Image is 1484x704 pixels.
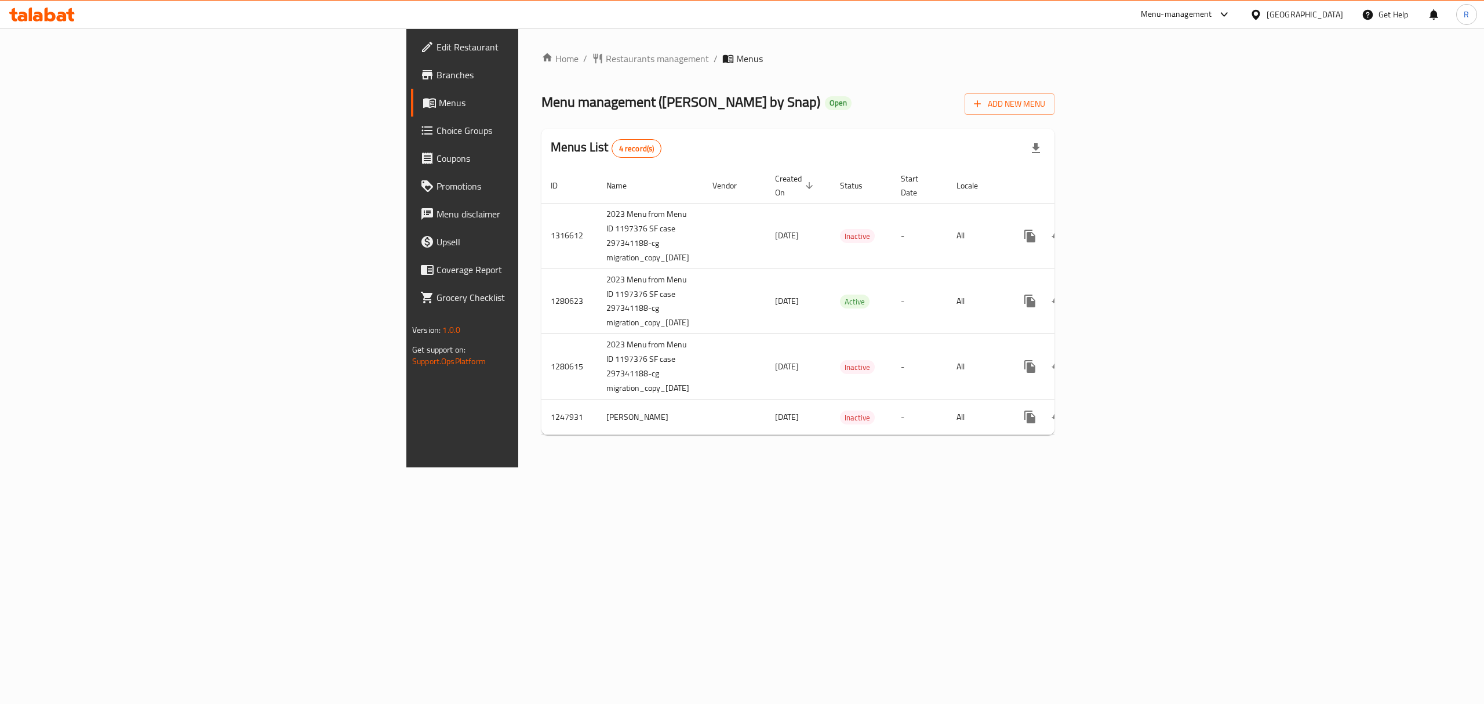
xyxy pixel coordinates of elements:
span: [DATE] [775,228,799,243]
span: Grocery Checklist [437,291,645,304]
div: Menu-management [1141,8,1212,21]
span: Name [606,179,642,193]
span: Open [825,98,852,108]
span: Choice Groups [437,124,645,137]
td: All [947,203,1007,268]
span: [DATE] [775,359,799,374]
span: Active [840,295,870,309]
td: - [892,268,947,334]
span: Menus [439,96,645,110]
a: Grocery Checklist [411,284,654,311]
span: ID [551,179,573,193]
button: more [1016,287,1044,315]
td: - [892,203,947,268]
a: Menu disclaimer [411,200,654,228]
button: Change Status [1044,353,1072,380]
span: R [1464,8,1469,21]
span: Status [840,179,878,193]
span: Version: [412,322,441,338]
a: Branches [411,61,654,89]
li: / [714,52,718,66]
span: Inactive [840,230,875,243]
span: Locale [956,179,993,193]
div: Total records count [612,139,662,158]
span: Vendor [712,179,752,193]
nav: breadcrumb [541,52,1054,66]
a: Menus [411,89,654,117]
span: Branches [437,68,645,82]
button: Change Status [1044,222,1072,250]
span: Upsell [437,235,645,249]
span: Menu management ( [PERSON_NAME] by Snap ) [541,89,820,115]
span: Coverage Report [437,263,645,277]
a: Coverage Report [411,256,654,284]
span: [DATE] [775,409,799,424]
div: Open [825,96,852,110]
h2: Menus List [551,139,661,158]
span: Created On [775,172,817,199]
span: Inactive [840,361,875,374]
span: Restaurants management [606,52,709,66]
button: more [1016,222,1044,250]
a: Promotions [411,172,654,200]
span: Promotions [437,179,645,193]
span: Get support on: [412,342,465,357]
span: 4 record(s) [612,143,661,154]
span: Menu disclaimer [437,207,645,221]
span: Start Date [901,172,933,199]
div: Inactive [840,360,875,374]
a: Coupons [411,144,654,172]
td: All [947,400,1007,435]
button: more [1016,403,1044,431]
td: All [947,268,1007,334]
button: Change Status [1044,403,1072,431]
div: Active [840,295,870,309]
div: [GEOGRAPHIC_DATA] [1267,8,1343,21]
td: All [947,334,1007,400]
div: Inactive [840,411,875,424]
table: enhanced table [541,168,1137,436]
a: Edit Restaurant [411,33,654,61]
td: - [892,334,947,400]
span: 1.0.0 [442,322,460,338]
div: Export file [1022,135,1050,162]
button: Change Status [1044,287,1072,315]
a: Upsell [411,228,654,256]
span: Edit Restaurant [437,40,645,54]
span: Add New Menu [974,97,1045,111]
a: Choice Groups [411,117,654,144]
div: Inactive [840,229,875,243]
span: Menus [736,52,763,66]
button: more [1016,353,1044,380]
span: Coupons [437,151,645,165]
button: Add New Menu [965,93,1054,115]
td: - [892,400,947,435]
a: Support.OpsPlatform [412,354,486,369]
span: [DATE] [775,293,799,309]
th: Actions [1007,168,1137,204]
span: Inactive [840,411,875,424]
